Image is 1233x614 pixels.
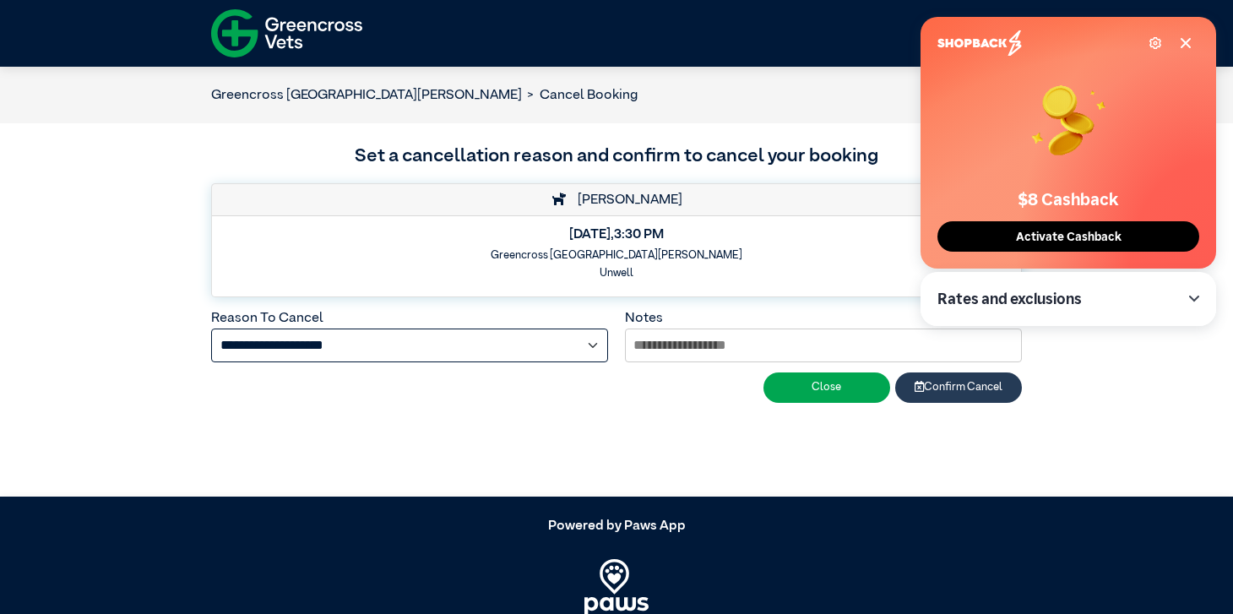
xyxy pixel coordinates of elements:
[223,249,1010,262] h6: Greencross [GEOGRAPHIC_DATA][PERSON_NAME]
[211,85,638,106] nav: breadcrumb
[211,519,1022,535] h5: Powered by Paws App
[569,193,682,207] span: [PERSON_NAME]
[895,372,1022,402] button: Confirm Cancel
[211,89,522,102] a: Greencross [GEOGRAPHIC_DATA][PERSON_NAME]
[211,4,362,62] img: f-logo
[625,312,663,325] label: Notes
[211,312,323,325] label: Reason To Cancel
[211,143,1022,171] h3: Set a cancellation reason and confirm to cancel your booking
[763,372,890,402] button: Close
[223,267,1010,280] h6: Unwell
[223,227,1010,243] h5: [DATE] , 3:30 PM
[522,85,638,106] li: Cancel Booking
